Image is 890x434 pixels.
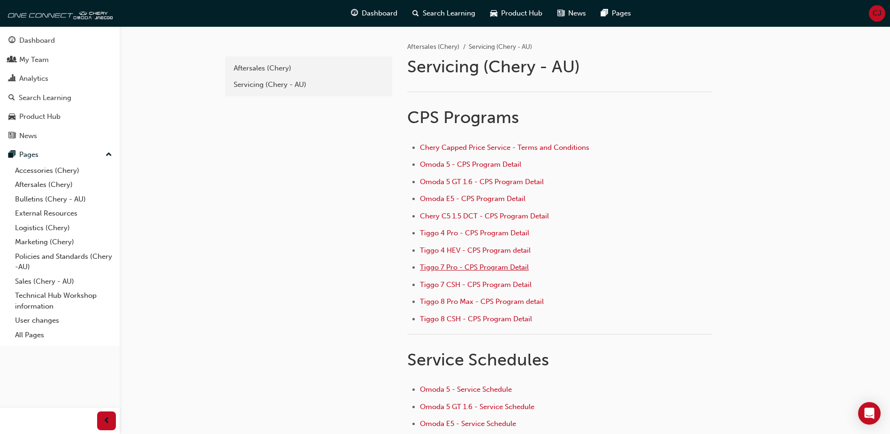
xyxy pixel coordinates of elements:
[229,60,388,77] a: Aftersales (Chery)
[490,8,497,19] span: car-icon
[8,37,15,45] span: guage-icon
[8,94,15,102] span: search-icon
[19,111,61,122] div: Product Hub
[11,235,116,249] a: Marketing (Chery)
[420,160,521,169] a: Omoda 5 - CPS Program Detail
[11,221,116,235] a: Logistics (Chery)
[550,4,593,23] a: news-iconNews
[362,8,397,19] span: Dashboard
[343,4,405,23] a: guage-iconDashboard
[4,32,116,49] a: Dashboard
[229,77,388,93] a: Servicing (Chery - AU)
[612,8,631,19] span: Pages
[8,113,15,121] span: car-icon
[234,63,384,74] div: Aftersales (Chery)
[420,229,529,237] a: Tiggo 4 Pro - CPS Program Detail
[407,43,459,51] a: Aftersales (Chery)
[407,349,549,370] span: Service Schedules
[11,192,116,207] a: Bulletins (Chery - AU)
[873,8,882,19] span: CJ
[8,56,15,64] span: people-icon
[420,246,531,255] a: Tiggo 4 HEV - CPS Program detail
[4,146,116,163] button: Pages
[568,8,586,19] span: News
[11,288,116,313] a: Technical Hub Workshop information
[8,132,15,140] span: news-icon
[420,385,512,394] a: Omoda 5 - Service Schedule
[19,35,55,46] div: Dashboard
[469,42,532,53] li: Servicing (Chery - AU)
[19,131,37,141] div: News
[483,4,550,23] a: car-iconProduct Hub
[4,127,116,145] a: News
[4,30,116,146] button: DashboardMy TeamAnalyticsSearch LearningProduct HubNews
[869,5,885,22] button: CJ
[19,54,49,65] div: My Team
[420,212,549,220] a: Chery C5 1.5 DCT - CPS Program Detail
[501,8,542,19] span: Product Hub
[407,107,519,127] span: CPS Programs
[11,163,116,178] a: Accessories (Chery)
[11,274,116,289] a: Sales (Chery - AU)
[11,313,116,328] a: User changes
[405,4,483,23] a: search-iconSearch Learning
[8,151,15,159] span: pages-icon
[106,149,112,161] span: up-icon
[423,8,475,19] span: Search Learning
[11,178,116,192] a: Aftersales (Chery)
[5,4,113,23] img: oneconnect
[11,206,116,221] a: External Resources
[420,143,589,152] a: Chery Capped Price Service - Terms and Conditions
[19,73,48,84] div: Analytics
[420,315,532,323] a: Tiggo 8 CSH - CPS Program Detail
[8,75,15,83] span: chart-icon
[420,297,544,306] a: Tiggo 8 Pro Max - CPS Program detail
[601,8,608,19] span: pages-icon
[420,419,516,428] a: Omoda E5 - Service Schedule
[420,280,532,289] a: Tiggo 7 CSH - CPS Program Detail
[4,70,116,87] a: Analytics
[19,149,38,160] div: Pages
[420,403,534,411] a: Omoda 5 GT 1.6 - Service Schedule
[407,56,715,77] h1: Servicing (Chery - AU)
[557,8,564,19] span: news-icon
[420,178,544,186] a: Omoda 5 GT 1.6 - CPS Program Detail
[4,108,116,125] a: Product Hub
[420,194,525,203] a: Omoda E5 - CPS Program Detail
[11,249,116,274] a: Policies and Standards (Chery -AU)
[420,263,529,271] a: Tiggo 7 Pro - CPS Program Detail
[858,402,881,425] div: Open Intercom Messenger
[11,328,116,342] a: All Pages
[234,79,384,90] div: Servicing (Chery - AU)
[4,51,116,69] a: My Team
[4,89,116,107] a: Search Learning
[19,93,71,103] div: Search Learning
[593,4,639,23] a: pages-iconPages
[351,8,358,19] span: guage-icon
[412,8,419,19] span: search-icon
[103,415,110,427] span: prev-icon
